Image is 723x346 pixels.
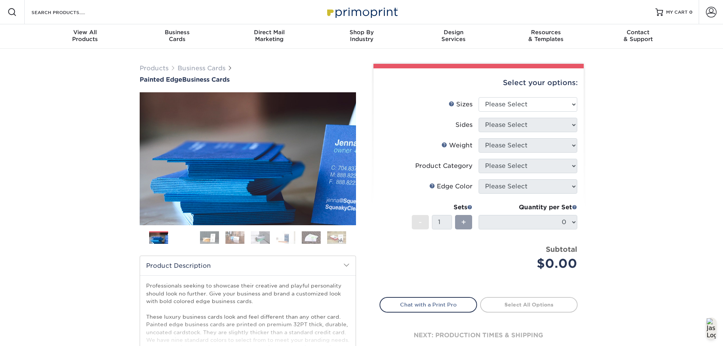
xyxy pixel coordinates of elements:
div: Services [408,29,500,43]
span: + [461,216,466,228]
img: Business Cards 05 [251,231,270,244]
span: Resources [500,29,592,36]
strong: Subtotal [546,245,577,253]
div: Sizes [449,100,473,109]
span: - [419,216,422,228]
img: Business Cards 04 [225,231,244,244]
span: Shop By [315,29,408,36]
span: Painted Edge [140,76,182,83]
div: Sets [412,203,473,212]
span: MY CART [666,9,688,16]
a: View AllProducts [39,24,131,49]
img: Business Cards 03 [200,231,219,244]
img: Primoprint [324,4,400,20]
div: $0.00 [484,254,577,273]
a: DesignServices [408,24,500,49]
img: Business Cards 06 [276,231,295,244]
div: Industry [315,29,408,43]
div: Sides [455,120,473,130]
a: Painted EdgeBusiness Cards [140,76,356,83]
div: Edge Color [429,182,473,191]
div: Weight [441,141,473,150]
span: Design [408,29,500,36]
div: Cards [131,29,223,43]
div: Marketing [223,29,315,43]
a: Business Cards [178,65,225,72]
input: SEARCH PRODUCTS..... [31,8,105,17]
a: BusinessCards [131,24,223,49]
h1: Business Cards [140,76,356,83]
span: Business [131,29,223,36]
span: 0 [689,9,693,15]
a: Chat with a Print Pro [380,297,477,312]
div: Select your options: [380,68,578,97]
div: Quantity per Set [479,203,577,212]
img: Business Cards 07 [302,231,321,244]
img: Business Cards 01 [149,229,168,248]
div: Products [39,29,131,43]
h2: Product Description [140,256,356,275]
a: Direct MailMarketing [223,24,315,49]
span: Contact [592,29,684,36]
a: Contact& Support [592,24,684,49]
a: Select All Options [480,297,578,312]
img: Painted Edge 01 [140,51,356,267]
a: Shop ByIndustry [315,24,408,49]
a: Products [140,65,169,72]
a: Resources& Templates [500,24,592,49]
div: & Support [592,29,684,43]
img: Business Cards 02 [175,228,194,247]
div: & Templates [500,29,592,43]
img: Business Cards 08 [327,231,346,244]
span: Direct Mail [223,29,315,36]
span: View All [39,29,131,36]
div: Product Category [415,161,473,171]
